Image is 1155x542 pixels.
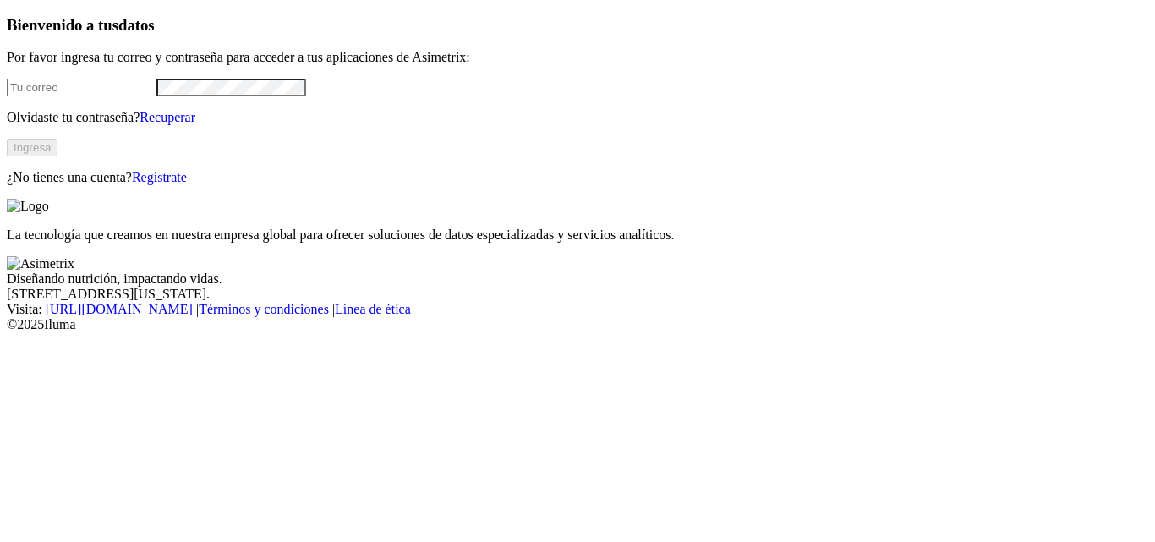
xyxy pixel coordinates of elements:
span: datos [118,16,155,34]
div: [STREET_ADDRESS][US_STATE]. [7,287,1148,302]
input: Tu correo [7,79,156,96]
a: Recuperar [140,110,195,124]
button: Ingresa [7,139,57,156]
a: [URL][DOMAIN_NAME] [46,302,193,316]
a: Términos y condiciones [199,302,329,316]
h3: Bienvenido a tus [7,16,1148,35]
div: Visita : | | [7,302,1148,317]
a: Regístrate [132,170,187,184]
img: Asimetrix [7,256,74,271]
div: © 2025 Iluma [7,317,1148,332]
p: Olvidaste tu contraseña? [7,110,1148,125]
p: Por favor ingresa tu correo y contraseña para acceder a tus aplicaciones de Asimetrix: [7,50,1148,65]
a: Línea de ética [335,302,411,316]
p: ¿No tienes una cuenta? [7,170,1148,185]
p: La tecnología que creamos en nuestra empresa global para ofrecer soluciones de datos especializad... [7,227,1148,243]
img: Logo [7,199,49,214]
div: Diseñando nutrición, impactando vidas. [7,271,1148,287]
